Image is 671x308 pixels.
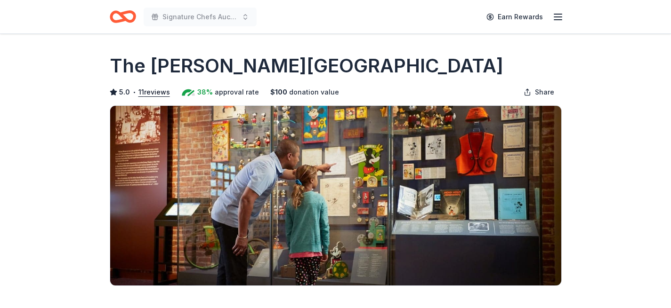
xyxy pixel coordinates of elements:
a: Home [110,6,136,28]
a: Earn Rewards [481,8,549,25]
span: Signature Chefs Auction: Feeding Motherhood Bay Area [162,11,238,23]
span: $ 100 [270,87,287,98]
img: Image for The Walt Disney Museum [110,106,561,285]
span: Share [535,87,554,98]
h1: The [PERSON_NAME][GEOGRAPHIC_DATA] [110,53,503,79]
span: approval rate [215,87,259,98]
button: Signature Chefs Auction: Feeding Motherhood Bay Area [144,8,257,26]
span: 38% [197,87,213,98]
button: Share [516,83,562,102]
span: donation value [289,87,339,98]
span: • [132,88,136,96]
span: 5.0 [119,87,130,98]
button: 11reviews [138,87,170,98]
